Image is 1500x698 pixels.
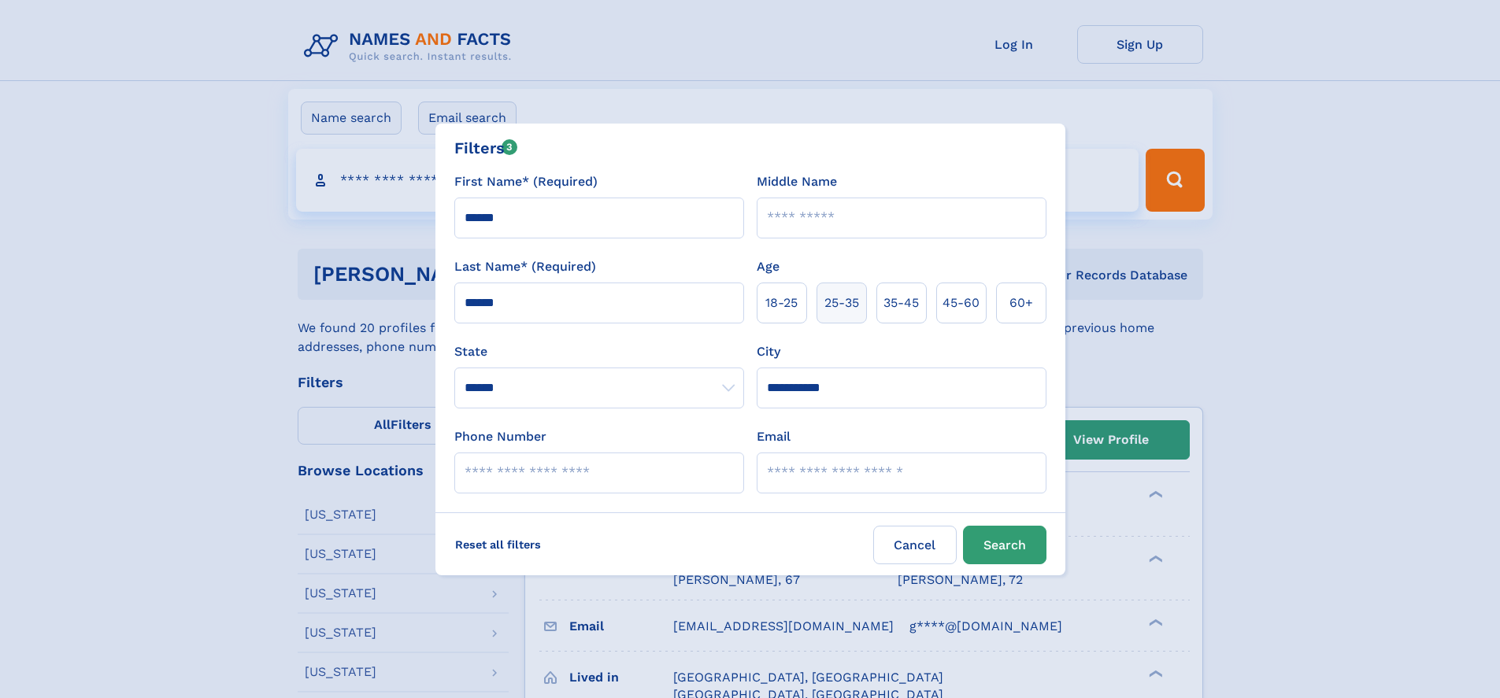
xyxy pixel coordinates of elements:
[765,294,798,312] span: 18‑25
[454,342,744,361] label: State
[454,136,518,160] div: Filters
[445,526,551,563] label: Reset all filters
[963,526,1046,564] button: Search
[883,294,919,312] span: 35‑45
[757,257,780,276] label: Age
[454,172,598,191] label: First Name* (Required)
[454,257,596,276] label: Last Name* (Required)
[1009,294,1033,312] span: 60+
[757,172,837,191] label: Middle Name
[454,427,546,446] label: Phone Number
[873,526,957,564] label: Cancel
[757,427,791,446] label: Email
[757,342,780,361] label: City
[943,294,980,312] span: 45‑60
[824,294,859,312] span: 25‑35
